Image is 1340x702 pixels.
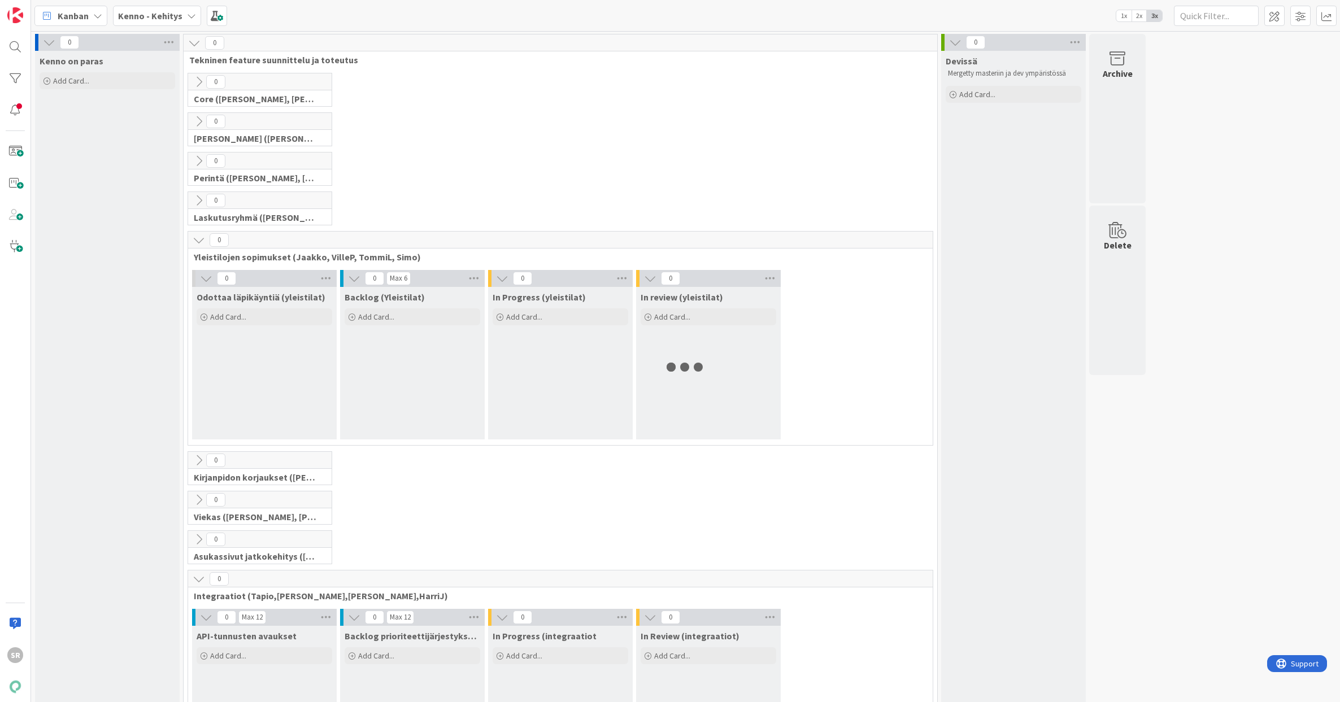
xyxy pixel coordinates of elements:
span: 0 [513,272,532,285]
img: Visit kanbanzone.com [7,7,23,23]
span: 0 [206,75,225,89]
span: Integraatiot (Tapio,Santeri,Marko,HarriJ) [194,590,919,601]
span: 0 [513,611,532,624]
div: Max 12 [242,614,263,620]
span: 0 [210,233,229,247]
span: 0 [205,36,224,50]
span: Laskutusryhmä (Antti, Keijo) [194,212,317,223]
span: Add Card... [210,651,246,661]
span: Add Card... [654,651,690,661]
div: Max 12 [390,614,411,620]
span: Support [24,2,51,15]
span: 0 [966,36,985,49]
span: Add Card... [53,76,89,86]
span: 0 [661,611,680,624]
span: 0 [365,611,384,624]
span: Tekninen feature suunnittelu ja toteutus [189,54,923,66]
span: Add Card... [959,89,995,99]
span: Core (Pasi, Jussi, JaakkoHä, Jyri, Leo, MikkoK, Väinö, MattiH) [194,93,317,104]
span: 0 [217,611,236,624]
span: Add Card... [210,312,246,322]
span: API-tunnusten avaukset [197,630,297,642]
span: 0 [206,194,225,207]
span: Halti (Sebastian, VilleH, Riikka, Antti, MikkoV, PetriH, PetriM) [194,133,317,144]
div: Delete [1104,238,1132,252]
span: Odottaa läpikäyntiä (yleistilat) [197,291,325,303]
span: Add Card... [358,312,394,322]
b: Kenno - Kehitys [118,10,182,21]
span: Viekas (Samuli, Saara, Mika, Pirjo, Keijo, TommiHä, Rasmus) [194,511,317,522]
span: 0 [206,493,225,507]
span: In review (yleistilat) [641,291,723,303]
span: 3x [1147,10,1162,21]
span: 0 [206,533,225,546]
span: 2x [1132,10,1147,21]
span: In Progress (integraatiot [493,630,597,642]
span: Asukassivut jatkokehitys (Rasmus, TommiH, Bella) [194,551,317,562]
p: Mergetty masteriin ja dev ympäristössä [948,69,1079,78]
span: 0 [206,454,225,467]
div: SR [7,647,23,663]
span: 0 [661,272,680,285]
span: Kenno on paras [40,55,103,67]
span: Yleistilojen sopimukset (Jaakko, VilleP, TommiL, Simo) [194,251,919,263]
span: 0 [365,272,384,285]
span: 0 [206,115,225,128]
span: In Progress (yleistilat) [493,291,586,303]
span: Backlog prioriteettijärjestyksessä (integraatiot) [345,630,480,642]
span: Perintä (Jaakko, PetriH, MikkoV, Pasi) [194,172,317,184]
img: avatar [7,679,23,695]
span: Kirjanpidon korjaukset (Jussi, JaakkoHä) [194,472,317,483]
span: Add Card... [506,651,542,661]
span: Add Card... [506,312,542,322]
span: 1x [1116,10,1132,21]
span: 0 [210,572,229,586]
span: 0 [206,154,225,168]
span: Add Card... [358,651,394,661]
input: Quick Filter... [1174,6,1259,26]
div: Max 6 [390,276,407,281]
span: 0 [60,36,79,49]
div: Archive [1103,67,1133,80]
span: Kanban [58,9,89,23]
span: Devissä [946,55,977,67]
span: 0 [217,272,236,285]
span: In Review (integraatiot) [641,630,739,642]
span: Backlog (Yleistilat) [345,291,425,303]
span: Add Card... [654,312,690,322]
